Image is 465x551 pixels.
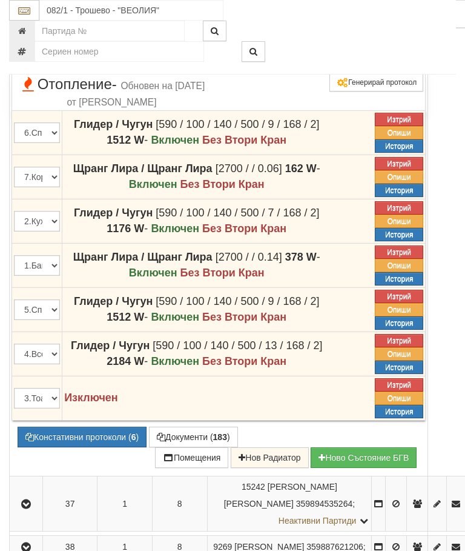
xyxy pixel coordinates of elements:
button: История [375,316,423,330]
strong: Включен [129,178,177,190]
span: 359894535264 [296,499,352,509]
td: ; [207,476,372,532]
button: История [375,228,423,241]
strong: Без Втори Кран [202,355,286,367]
button: Опиши [375,303,423,316]
span: - [112,76,117,92]
button: Опиши [375,170,423,184]
input: Партида № [35,21,185,41]
strong: Глидер / Чугун [74,118,153,130]
td: 37 [42,476,97,532]
button: Генерирай протокол [329,73,423,92]
strong: 162 W [285,162,317,175]
span: - [107,355,148,367]
strong: 1512 W [107,311,144,323]
span: - [285,162,320,175]
strong: Щранг Лира / Щранг Лира [73,162,213,175]
button: Изтрий [375,245,423,259]
strong: Без Втори Кран [202,311,286,323]
button: Опиши [375,126,423,139]
button: Опиши [375,392,423,405]
span: Неактивни Партиди [279,516,357,526]
button: Изтрий [375,334,423,347]
strong: Без Втори Кран [180,267,265,279]
td: 1 [97,476,153,532]
button: Опиши [375,347,423,361]
button: Изтрий [375,290,423,303]
button: Опиши [375,259,423,272]
span: Отопление [14,76,209,109]
button: История [375,405,423,418]
strong: Без Втори Кран [180,178,265,190]
button: Изтрий [375,157,423,170]
strong: Изключен [64,392,118,404]
span: 8 [177,499,182,509]
button: Документи (183) [149,427,238,447]
button: Опиши [375,215,423,228]
strong: Без Втори Кран [202,134,286,146]
strong: 1176 W [107,222,144,235]
span: [2700 / / 0.06] [216,162,282,175]
strong: Включен [151,134,199,146]
strong: 378 W [285,251,317,263]
b: 6 [131,432,136,442]
strong: Без Втори Кран [202,222,286,235]
strong: Глидер / Чугун [74,295,153,307]
strong: 2184 W [107,355,144,367]
strong: 1512 W [107,134,144,146]
button: История [375,361,423,374]
strong: Включен [151,222,199,235]
span: [590 / 100 / 140 / 500 / 13 / 168 / 2] [153,339,322,352]
span: [2700 / / 0.14] [216,251,282,263]
span: - [107,222,148,235]
span: Обновен на [DATE] от [PERSON_NAME] [67,81,205,107]
button: История [375,272,423,286]
span: - [107,134,148,146]
strong: Включен [129,267,177,279]
b: 183 [213,432,227,442]
button: История [375,139,423,153]
span: [590 / 100 / 140 / 500 / 9 / 168 / 2] [156,295,319,307]
strong: Включен [151,355,199,367]
strong: Глидер / Чугун [71,339,150,352]
span: [PERSON_NAME] [PERSON_NAME] [224,482,337,509]
button: Изтрий [375,378,423,392]
button: Помещения [155,447,229,468]
button: Изтрий [375,201,423,215]
span: - [285,251,320,263]
strong: Глидер / Чугун [74,207,153,219]
input: Сериен номер [35,41,204,62]
button: Новo Състояние БГВ [311,447,417,468]
strong: Включен [151,311,199,323]
span: Партида № [242,482,265,492]
span: - [107,311,148,323]
span: [590 / 100 / 140 / 500 / 9 / 168 / 2] [156,118,319,130]
button: Констативни протоколи (6) [18,427,147,447]
strong: Щранг Лира / Щранг Лира [73,251,213,263]
button: Нов Радиатор [231,447,308,468]
button: История [375,184,423,197]
button: Изтрий [375,113,423,126]
span: [590 / 100 / 140 / 500 / 7 / 168 / 2] [156,207,319,219]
